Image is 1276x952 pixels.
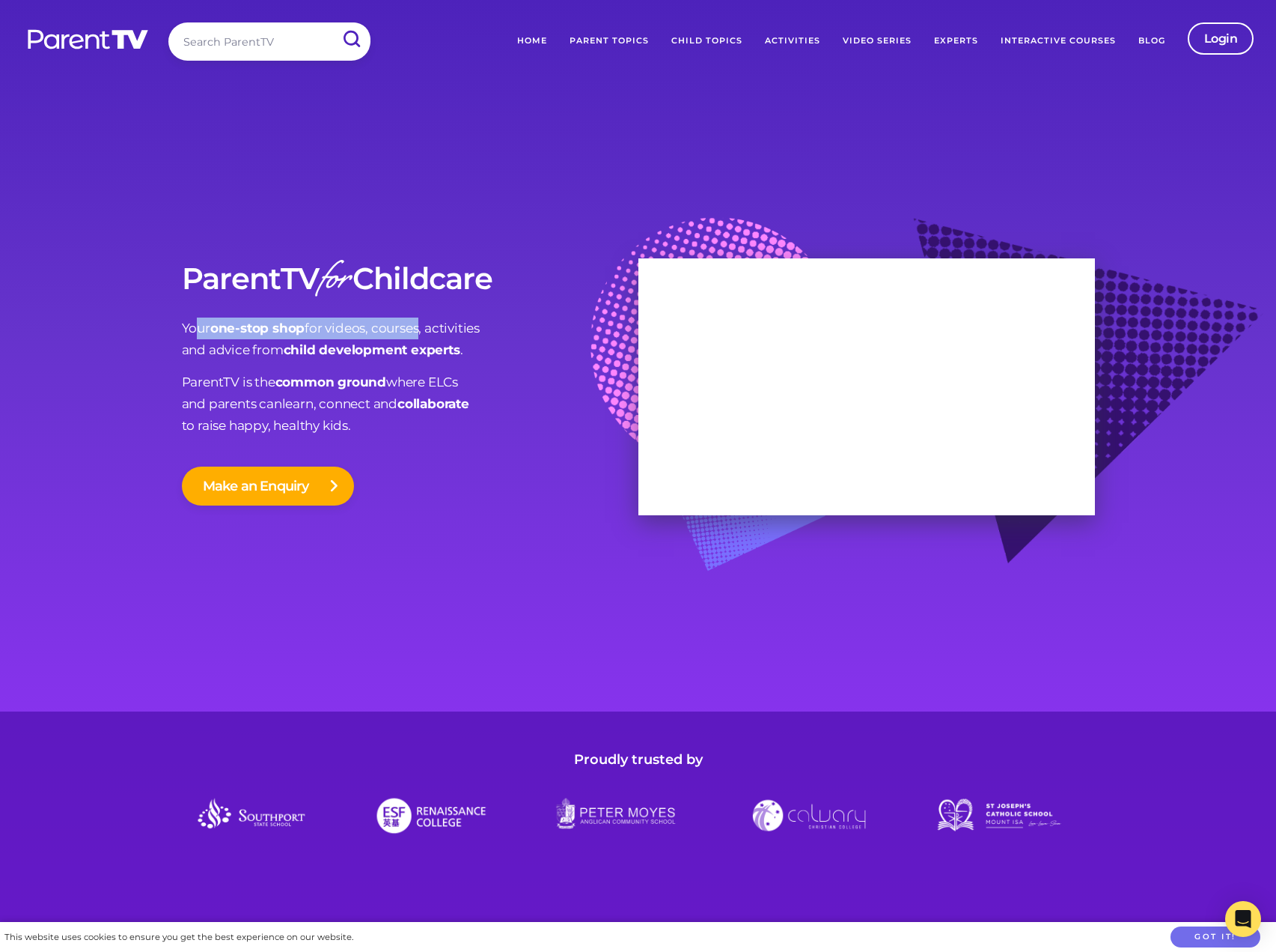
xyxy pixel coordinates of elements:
[210,321,305,336] strong: one-stop shop
[319,249,349,315] em: for
[660,22,754,60] a: Child Topics
[182,467,354,506] button: Make an Enquiry
[4,930,353,945] div: This website uses cookies to ensure you get the best experience on our website.
[506,22,558,60] a: Home
[182,792,1095,837] img: logos-schools.2a1e3f5.png
[182,372,638,437] p: ParentTV is the where ELCs and parents can learn, connect and to raise happy, healthy kids.
[831,22,923,60] a: Video Series
[275,375,386,389] strong: common ground
[558,22,660,60] a: Parent Topics
[923,22,989,60] a: Experts
[1127,22,1176,60] a: Blog
[1188,22,1254,55] a: Login
[284,342,460,357] strong: child development experts
[754,22,831,60] a: Activities
[26,28,150,50] img: parenttv-logo-white.4c85aaf.svg
[182,749,1095,771] h4: Proudly trusted by
[1225,901,1261,937] div: Open Intercom Messenger
[397,396,469,411] strong: collaborate
[332,22,370,56] input: Submit
[1170,927,1260,948] button: Got it!
[182,262,638,295] h1: ParentTV Childcare
[168,22,370,61] input: Search ParentTV
[590,217,1264,608] img: bg-graphic.baf108b.png
[182,318,638,361] p: Your for videos, courses, activities and advice from .
[989,22,1127,60] a: Interactive Courses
